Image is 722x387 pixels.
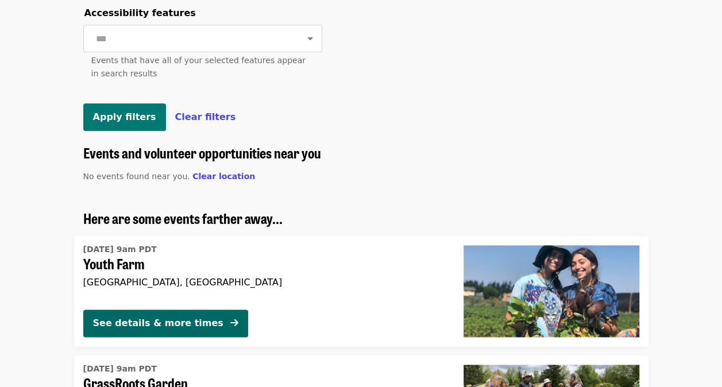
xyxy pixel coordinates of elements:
span: Apply filters [93,111,156,122]
div: [GEOGRAPHIC_DATA], [GEOGRAPHIC_DATA] [83,277,445,288]
button: Open [302,30,318,47]
i: arrow-right icon [230,318,238,328]
span: Events that have all of your selected features appear in search results [91,56,306,78]
span: Events and volunteer opportunities near you [83,142,321,162]
img: Youth Farm organized by FOOD For Lane County [464,245,639,337]
button: Clear location [192,171,255,183]
button: Apply filters [83,103,166,131]
button: See details & more times [83,309,248,337]
span: Clear filters [175,111,236,122]
span: Here are some events farther away... [83,208,283,228]
time: [DATE] 9am PDT [83,243,157,256]
time: [DATE] 9am PDT [83,363,157,375]
span: Accessibility features [84,7,196,18]
button: Clear filters [175,110,236,124]
span: Youth Farm [83,256,445,272]
span: Clear location [192,172,255,181]
div: See details & more times [93,316,223,330]
a: See details for "Youth Farm" [74,236,648,346]
span: No events found near you. [83,172,190,181]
